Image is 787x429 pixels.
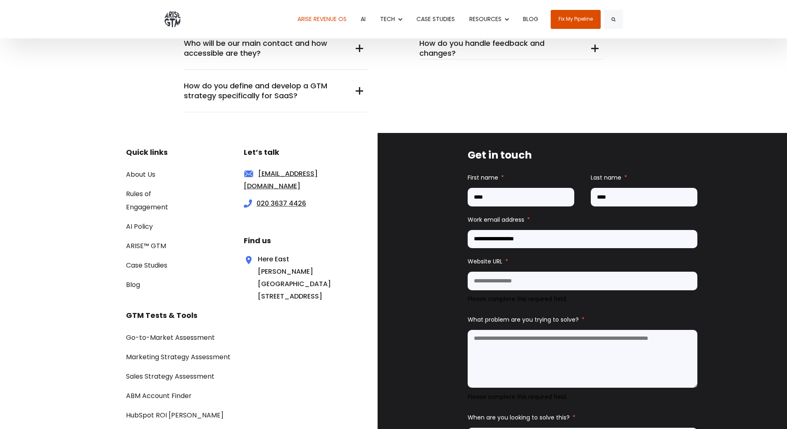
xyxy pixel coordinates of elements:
a: Go-to-Market Assessment [126,333,215,342]
a: About Us [126,170,155,179]
a: AI Policy [126,222,153,231]
a: Fix My Pipeline [551,10,601,29]
h5: How do you define and develop a GTM strategy specifically for SaaS? [184,81,342,101]
span: First name [468,173,498,182]
a: Blog [126,280,140,289]
span: Last name [591,173,621,182]
button: Search [604,10,623,29]
img: ARISE GTM logo grey [164,11,181,28]
a: [EMAIL_ADDRESS][DOMAIN_NAME] [244,169,318,191]
a: Marketing Strategy Assessment [126,352,231,362]
h5: How do you handle feedback and changes? [419,38,578,59]
span: When are you looking to solve this? [468,413,570,422]
label: Please complete this required field. [468,393,567,401]
h3: Find us [244,235,339,247]
summary: How do you define and develop a GTM strategy specifically for SaaS? [184,70,368,112]
h3: Let’s talk [244,146,339,159]
span: Work email address [468,216,524,224]
span: What problem are you trying to solve? [468,315,579,324]
a: Sales Strategy Assessment [126,372,214,381]
span: TECH [380,15,395,23]
summary: Who will be our main contact and how accessible are they? [184,27,368,70]
h3: GTM Tests & Tools [126,309,338,322]
a: Case Studies [126,261,167,270]
div: Navigation Menu [126,168,194,291]
a: ABM Account Finder [126,391,192,401]
h3: Get in touch [468,147,697,163]
div: Here East [PERSON_NAME] [GEOGRAPHIC_DATA][STREET_ADDRESS] [244,253,311,303]
a: 020 3637 4426 [257,199,306,208]
a: ARISE™ GTM [126,241,166,251]
a: HubSpot ROI [PERSON_NAME] [126,410,223,420]
summary: How do you handle feedback and changes? [419,27,603,70]
h5: Who will be our main contact and how accessible are they? [184,38,342,59]
label: Please complete this required field. [468,295,567,303]
h3: Quick links [126,146,194,159]
span: RESOURCES [469,15,502,23]
div: Navigation Menu [126,331,338,422]
span: Website URL [468,257,502,265]
a: Rules of Engagement [126,189,168,212]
